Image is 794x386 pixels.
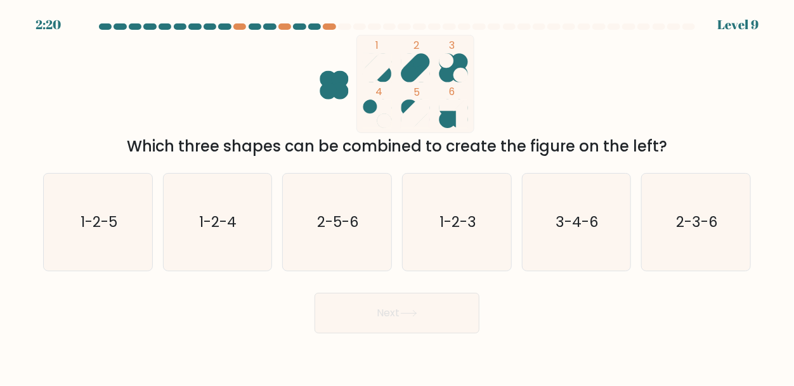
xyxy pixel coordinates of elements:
div: Which three shapes can be combined to create the figure on the left? [51,135,743,158]
text: 1-2-4 [200,212,237,232]
button: Next [315,293,479,333]
text: 2-3-6 [676,212,718,232]
tspan: 6 [449,84,455,99]
div: 2:20 [36,15,61,34]
text: 1-2-5 [81,212,117,232]
text: 3-4-6 [556,212,599,232]
text: 1-2-3 [439,212,476,232]
div: Level 9 [717,15,758,34]
tspan: 1 [376,38,379,53]
tspan: 3 [449,38,455,53]
tspan: 2 [414,38,420,53]
text: 2-5-6 [317,212,359,232]
tspan: 4 [376,84,383,99]
tspan: 5 [414,85,420,100]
